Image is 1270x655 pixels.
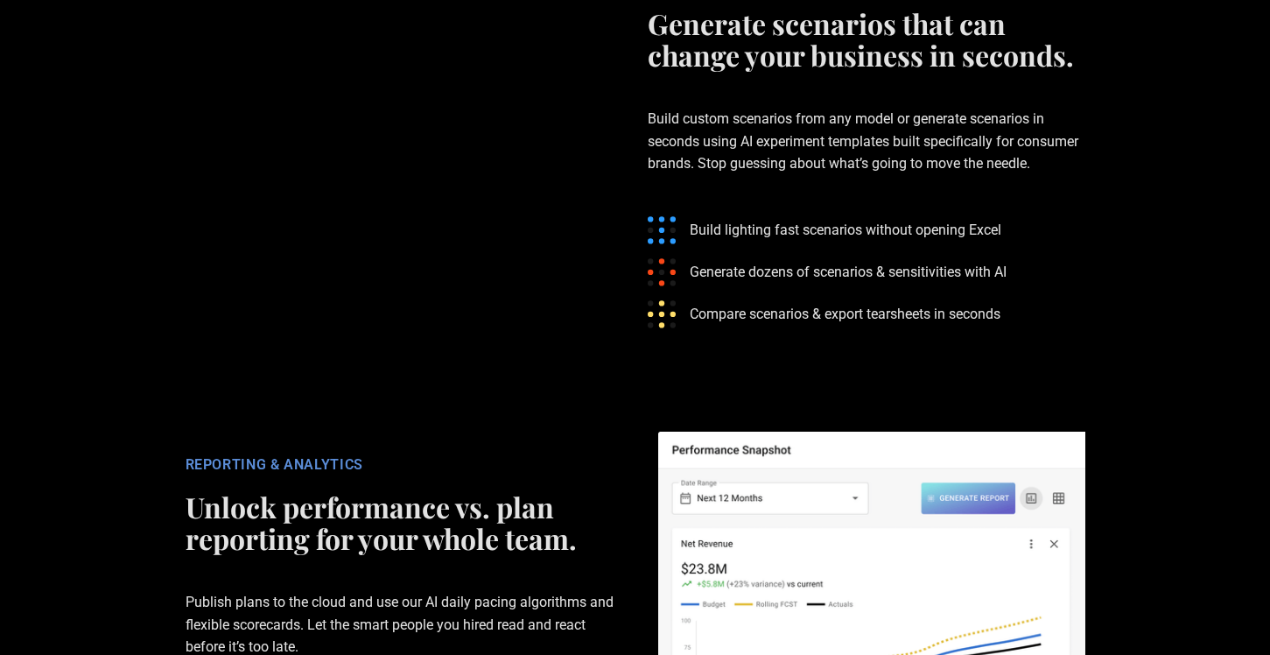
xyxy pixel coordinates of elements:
[648,80,1085,202] p: Build custom scenarios from any model or generate scenarios in seconds using AI experiment templa...
[690,303,1000,325] p: Compare scenarios & export tearsheets in seconds
[186,456,623,474] div: REPORTING & ANALYTICS
[690,261,1007,283] p: Generate dozens of scenarios & sensitivities with AI
[186,491,623,554] h2: Unlock performance vs. plan reporting for your whole team.
[690,219,1001,241] p: Build lighting fast scenarios without opening Excel
[648,8,1085,71] h2: Generate scenarios that can change your business in seconds.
